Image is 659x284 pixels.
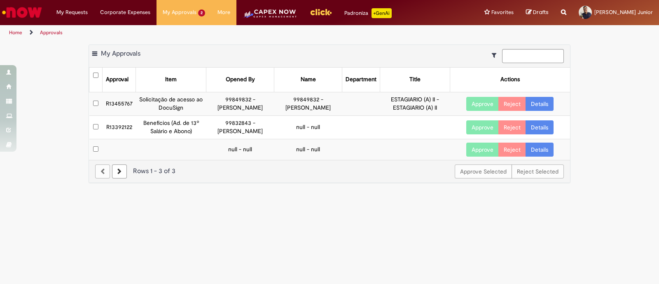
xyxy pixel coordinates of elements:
[136,115,206,139] td: Benefícios (Ad. de 13º Salário e Abono)
[526,120,554,134] a: Details
[206,92,274,115] td: 99849832 - [PERSON_NAME]
[100,8,150,16] span: Corporate Expenses
[301,75,316,84] div: Name
[372,8,392,18] p: +GenAi
[106,75,129,84] div: Approval
[466,120,499,134] button: Approve
[136,92,206,115] td: Solicitação de acesso ao DocuSign
[165,75,177,84] div: Item
[526,97,554,111] a: Details
[40,29,63,36] a: Approvals
[346,75,376,84] div: Department
[274,139,342,160] td: null - null
[103,92,136,115] td: R13455767
[6,25,433,40] ul: Page breadcrumbs
[380,92,450,115] td: ESTAGIARIO (A) II - ESTAGIARIO (A) II
[491,8,514,16] span: Favorites
[95,167,564,176] div: Rows 1 - 3 of 3
[533,8,549,16] span: Drafts
[103,115,136,139] td: R13392122
[226,75,255,84] div: Opened By
[310,6,332,18] img: click_logo_yellow_360x200.png
[163,8,196,16] span: My Approvals
[206,139,274,160] td: null - null
[466,143,499,157] button: Approve
[9,29,22,36] a: Home
[492,52,500,58] i: Show filters for: Suas Solicitações
[344,8,392,18] div: Padroniza
[217,8,230,16] span: More
[101,49,140,58] span: My Approvals
[198,9,205,16] span: 2
[594,9,653,16] span: [PERSON_NAME] Junior
[500,75,520,84] div: Actions
[466,97,499,111] button: Approve
[103,68,136,92] th: Approval
[1,4,43,21] img: ServiceNow
[498,120,526,134] button: Reject
[274,115,342,139] td: null - null
[56,8,88,16] span: My Requests
[498,143,526,157] button: Reject
[274,92,342,115] td: 99849832 - [PERSON_NAME]
[243,8,297,25] img: CapexLogo5.png
[526,9,549,16] a: Drafts
[526,143,554,157] a: Details
[498,97,526,111] button: Reject
[409,75,421,84] div: Title
[206,115,274,139] td: 99832843 - [PERSON_NAME]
